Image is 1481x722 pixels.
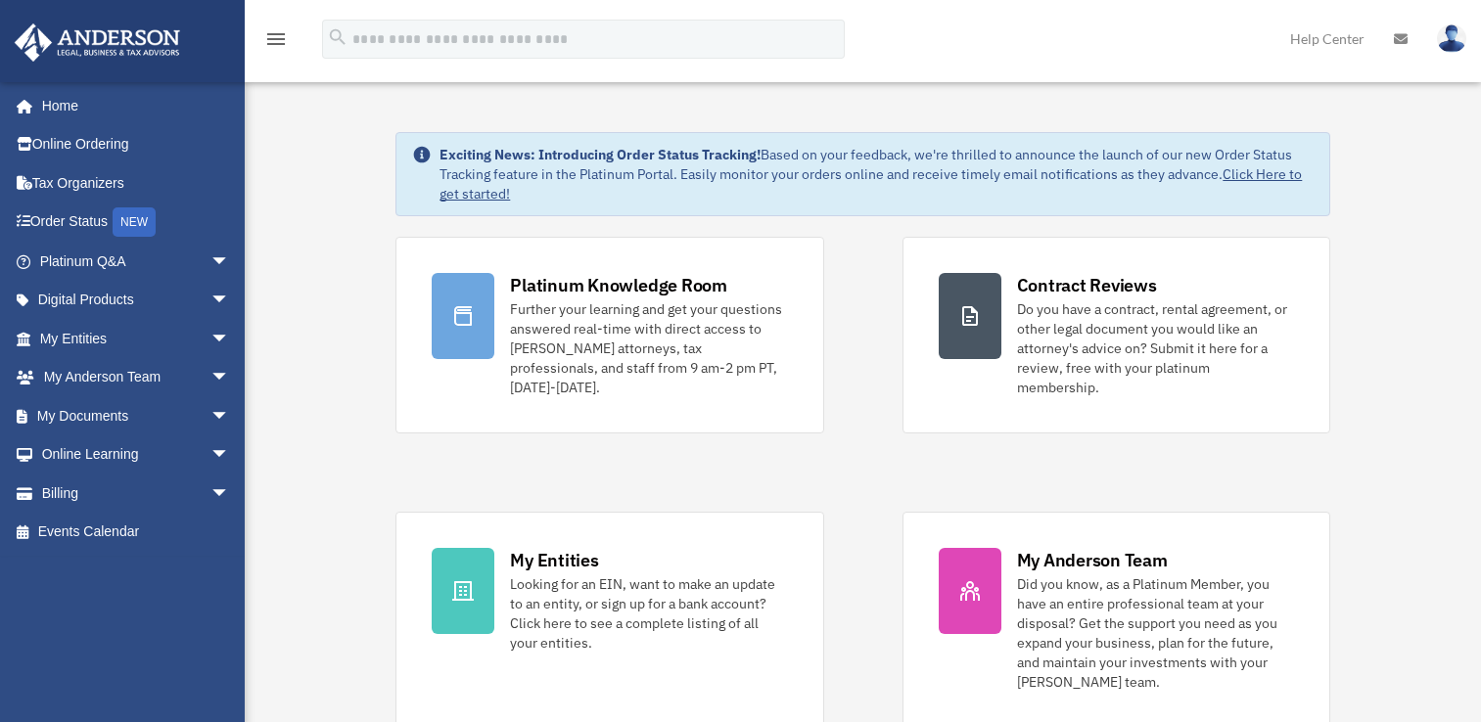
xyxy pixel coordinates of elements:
[440,145,1313,203] div: Based on your feedback, we're thrilled to announce the launch of our new Order Status Tracking fe...
[210,319,250,359] span: arrow_drop_down
[510,299,787,397] div: Further your learning and get your questions answered real-time with direct access to [PERSON_NAM...
[14,474,259,513] a: Billingarrow_drop_down
[14,281,259,320] a: Digital Productsarrow_drop_down
[14,396,259,435] a: My Documentsarrow_drop_down
[1017,273,1157,297] div: Contract Reviews
[14,203,259,243] a: Order StatusNEW
[9,23,186,62] img: Anderson Advisors Platinum Portal
[1017,299,1294,397] div: Do you have a contract, rental agreement, or other legal document you would like an attorney's ad...
[1017,548,1168,572] div: My Anderson Team
[14,163,259,203] a: Tax Organizers
[395,237,823,433] a: Platinum Knowledge Room Further your learning and get your questions answered real-time with dire...
[327,26,348,48] i: search
[210,242,250,282] span: arrow_drop_down
[902,237,1330,433] a: Contract Reviews Do you have a contract, rental agreement, or other legal document you would like...
[210,358,250,398] span: arrow_drop_down
[14,513,259,552] a: Events Calendar
[440,165,1302,203] a: Click Here to get started!
[1017,574,1294,692] div: Did you know, as a Platinum Member, you have an entire professional team at your disposal? Get th...
[264,27,288,51] i: menu
[210,435,250,475] span: arrow_drop_down
[210,281,250,321] span: arrow_drop_down
[210,474,250,514] span: arrow_drop_down
[264,34,288,51] a: menu
[1437,24,1466,53] img: User Pic
[510,273,727,297] div: Platinum Knowledge Room
[210,396,250,436] span: arrow_drop_down
[14,125,259,164] a: Online Ordering
[14,435,259,474] a: Online Learningarrow_drop_down
[113,207,156,237] div: NEW
[440,146,761,163] strong: Exciting News: Introducing Order Status Tracking!
[510,574,787,653] div: Looking for an EIN, want to make an update to an entity, or sign up for a bank account? Click her...
[14,242,259,281] a: Platinum Q&Aarrow_drop_down
[510,548,598,572] div: My Entities
[14,358,259,397] a: My Anderson Teamarrow_drop_down
[14,86,250,125] a: Home
[14,319,259,358] a: My Entitiesarrow_drop_down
